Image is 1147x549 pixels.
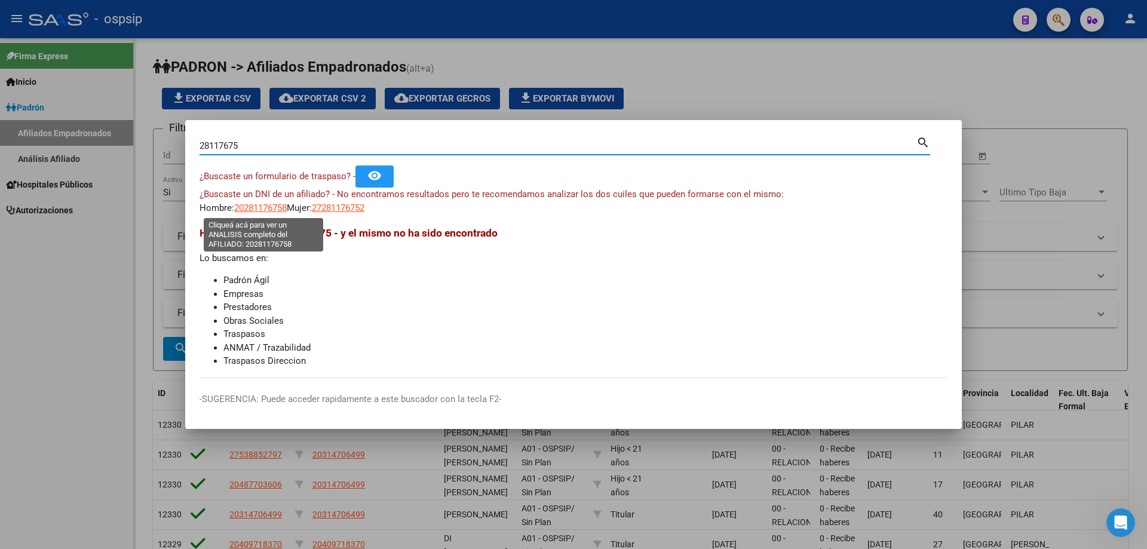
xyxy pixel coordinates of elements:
span: Hemos buscado - 28117675 - y el mismo no ha sido encontrado [200,227,498,239]
li: Obras Sociales [223,314,947,328]
li: Prestadores [223,300,947,314]
mat-icon: search [916,134,930,149]
span: ¿Buscaste un DNI de un afiliado? - No encontramos resultados pero te recomendamos analizar los do... [200,189,784,200]
li: Traspasos Direccion [223,354,947,368]
li: Empresas [223,287,947,301]
li: Padrón Ágil [223,274,947,287]
div: Lo buscamos en: [200,225,947,368]
li: ANMAT / Trazabilidad [223,341,947,355]
span: 27281176752 [312,203,364,213]
span: 20281176758 [234,203,287,213]
span: ¿Buscaste un formulario de traspaso? - [200,171,355,182]
iframe: Intercom live chat [1106,508,1135,537]
li: Traspasos [223,327,947,341]
mat-icon: remove_red_eye [367,168,382,183]
div: Hombre: Mujer: [200,188,947,214]
p: -SUGERENCIA: Puede acceder rapidamente a este buscador con la tecla F2- [200,392,947,406]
